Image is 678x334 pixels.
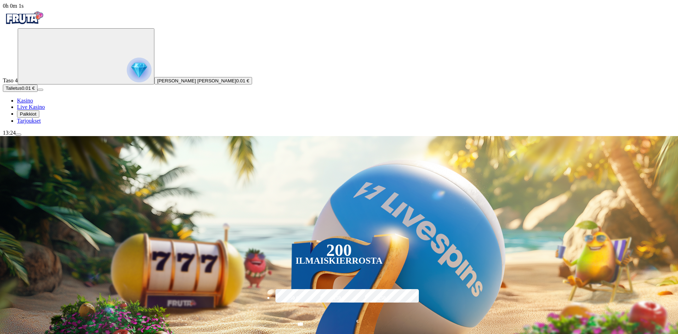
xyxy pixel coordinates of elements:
[38,89,43,91] button: menu
[20,111,36,117] span: Palkkiot
[326,246,352,254] div: 200
[17,118,41,124] a: gift-inverted iconTarjoukset
[18,28,154,84] button: reward progress
[16,134,21,136] button: menu
[17,104,45,110] span: Live Kasino
[357,318,359,325] span: €
[363,288,404,309] label: 250 €
[157,78,236,83] span: [PERSON_NAME] [PERSON_NAME]
[3,130,16,136] span: 13:24
[3,3,24,9] span: user session time
[3,77,18,83] span: Taso 4
[154,77,252,84] button: [PERSON_NAME] [PERSON_NAME]0.01 €
[274,288,315,309] label: 50 €
[236,78,249,83] span: 0.01 €
[319,288,360,309] label: 150 €
[17,98,33,104] a: diamond iconKasino
[22,86,35,91] span: 0.01 €
[6,86,22,91] span: Talletus
[17,98,33,104] span: Kasino
[17,118,41,124] span: Tarjoukset
[296,257,383,265] div: Ilmaiskierrosta
[3,84,38,92] button: Talletusplus icon0.01 €
[3,9,45,27] img: Fruta
[3,22,45,28] a: Fruta
[3,9,675,124] nav: Primary
[17,104,45,110] a: poker-chip iconLive Kasino
[127,58,152,82] img: reward progress
[17,110,39,118] button: reward iconPalkkiot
